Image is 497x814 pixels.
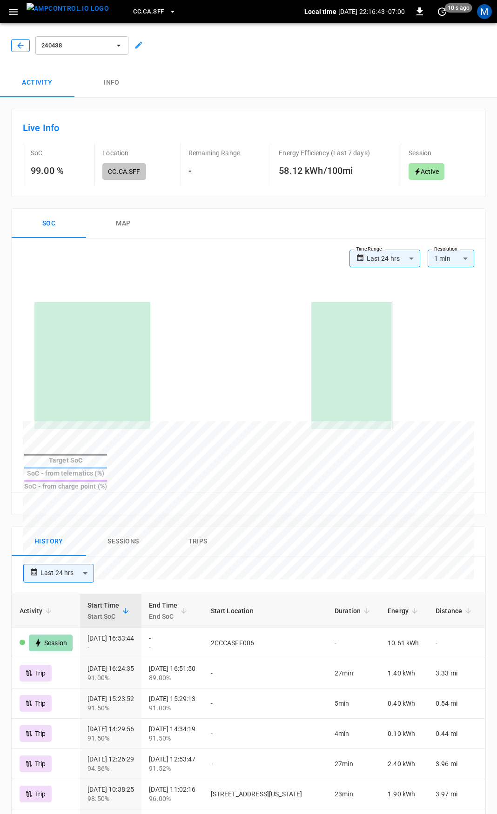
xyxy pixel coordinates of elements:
[428,250,474,267] div: 1 min
[279,148,370,158] p: Energy Efficiency (Last 7 days)
[102,148,128,158] p: Location
[203,749,327,779] td: -
[149,600,189,622] span: End TimeEnd SoC
[87,794,134,803] div: 98.50%
[23,120,474,135] h6: Live Info
[133,7,164,17] span: CC.CA.SFF
[203,779,327,809] td: [STREET_ADDRESS][US_STATE]
[327,719,380,749] td: 4min
[304,7,336,16] p: Local time
[428,688,482,719] td: 0.54 mi
[188,163,240,178] h6: -
[203,719,327,749] td: -
[203,594,327,628] th: Start Location
[149,764,195,773] div: 91.52%
[477,4,492,19] div: profile-icon
[31,163,64,178] h6: 99.00 %
[141,779,203,809] td: [DATE] 11:02:16
[74,68,149,98] button: Info
[327,779,380,809] td: 23min
[86,527,161,556] button: Sessions
[434,245,457,253] label: Resolution
[20,725,52,742] div: Trip
[87,611,120,622] p: Start SoC
[27,3,109,14] img: ampcontrol.io logo
[80,719,141,749] td: [DATE] 14:29:56
[87,734,134,743] div: 91.50%
[149,794,195,803] div: 96.00%
[40,564,94,582] div: Last 24 hrs
[327,749,380,779] td: 27min
[86,209,161,238] button: map
[31,148,42,158] p: SoC
[367,250,420,267] div: Last 24 hrs
[149,600,177,622] div: End Time
[409,148,431,158] p: Session
[87,600,120,622] div: Start Time
[149,734,195,743] div: 91.50%
[80,779,141,809] td: [DATE] 10:38:25
[141,719,203,749] td: [DATE] 14:34:19
[279,163,370,178] h6: 58.12 kWh/100mi
[428,628,482,658] td: -
[35,36,128,55] button: 240438
[445,3,472,13] span: 10 s ago
[428,779,482,809] td: 3.97 mi
[428,749,482,779] td: 3.96 mi
[12,209,86,238] button: Soc
[428,719,482,749] td: 0.44 mi
[102,163,146,180] p: CC.CA.SFF
[388,605,421,616] span: Energy
[335,605,373,616] span: Duration
[87,600,132,622] span: Start TimeStart SoC
[87,764,134,773] div: 94.86%
[380,779,428,809] td: 1.90 kWh
[20,755,52,772] div: Trip
[20,605,54,616] span: Activity
[436,605,474,616] span: Distance
[80,749,141,779] td: [DATE] 12:26:29
[149,611,177,622] p: End SoC
[20,695,52,712] div: Trip
[380,749,428,779] td: 2.40 kWh
[41,40,110,51] span: 240438
[338,7,405,16] p: [DATE] 22:16:43 -07:00
[435,4,450,19] button: set refresh interval
[12,527,86,556] button: History
[380,719,428,749] td: 0.10 kWh
[141,749,203,779] td: [DATE] 12:53:47
[129,3,180,21] button: CC.CA.SFF
[356,245,382,253] label: Time Range
[188,148,240,158] p: Remaining Range
[428,658,482,688] td: 3.33 mi
[161,527,235,556] button: Trips
[20,786,52,802] div: Trip
[421,167,439,176] p: Active
[20,665,52,682] div: Trip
